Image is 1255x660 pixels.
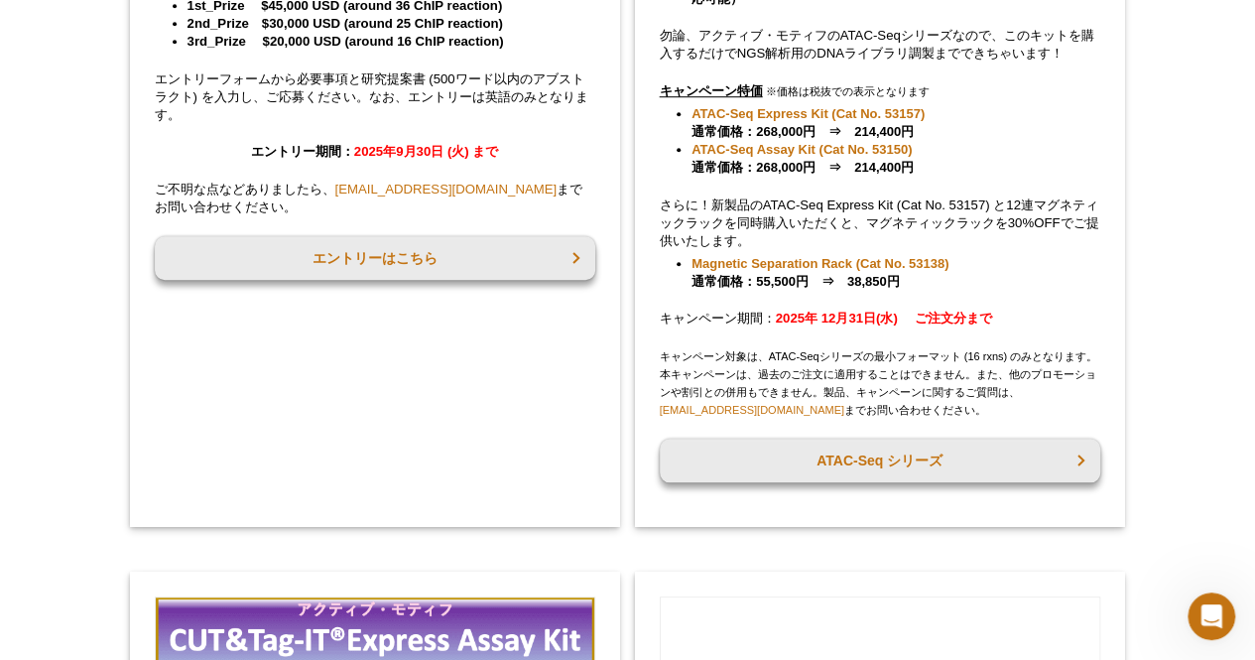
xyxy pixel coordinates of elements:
strong: エントリー期間： [251,144,498,159]
strong: 通常価格：268,000円 ⇒ 214,400円 [691,106,925,139]
a: エントリーはこちら [155,236,595,280]
iframe: Intercom live chat [1188,593,1235,640]
u: キャンペーン特価 [660,83,763,98]
p: さらに！新製品のATAC-Seq Express Kit (Cat No. 53157) と12連マグネティックラックを同時購入いただくと、マグネティックラックを30%OFFでご提供いたします。 [660,197,1100,250]
a: ATAC-Seq Express Kit (Cat No. 53157) [691,105,925,123]
span: ※価格は税抜での表示となります [766,85,930,97]
span: キャンペーン対象は、ATAC-Seqシリーズの最小フォーマット (16 rxns) のみとなります。 本キャンペーンは、過去のご注文に適用することはできません。また、他のプロモーションや割引との... [660,350,1097,416]
strong: 通常価格：268,000円 ⇒ 214,400円 [691,142,914,175]
p: キャンペーン期間： [660,310,1100,328]
a: Magnetic Separation Rack (Cat No. 53138) [691,255,948,273]
a: ATAC-Seq シリーズ [660,439,1100,482]
a: ATAC-Seq Assay Kit (Cat No. 53150) [691,141,912,159]
p: ご不明な点などありましたら、 までお問い合わせください。 [155,181,595,216]
strong: 3rd_Prize $20,000 USD (around 16 ChIP reaction) [188,34,504,49]
strong: 2nd_Prize $30,000 USD (around 25 ChIP reaction) [188,16,503,31]
span: 2025年9月30日 (火) まで [354,144,498,159]
a: [EMAIL_ADDRESS][DOMAIN_NAME] [660,404,844,416]
a: [EMAIL_ADDRESS][DOMAIN_NAME] [335,182,558,197]
p: 勿論、アクティブ・モティフのATAC-Seqシリーズなので、このキットを購入するだけでNGS解析用のDNAライブラリ調製までできちゃいます！ [660,27,1100,63]
strong: 通常価格：55,500円 ⇒ 38,850円 [691,256,948,289]
p: エントリーフォームから必要事項と研究提案書 (500ワード以内のアブストラクト) を入力し、ご応募ください。なお、エントリーは英語のみとなります。 [155,70,595,124]
strong: 2025年 12月31日(水) ご注文分まで [776,311,992,326]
